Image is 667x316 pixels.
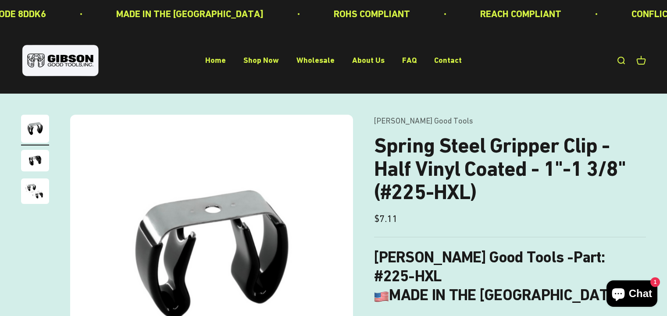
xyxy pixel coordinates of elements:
[115,6,263,22] p: MADE IN THE [GEOGRAPHIC_DATA]
[21,115,49,145] button: Go to item 1
[205,56,226,65] a: Home
[296,56,335,65] a: Wholesale
[479,6,560,22] p: REACH COMPLIANT
[374,286,637,304] b: MADE IN THE [GEOGRAPHIC_DATA]
[21,178,49,204] img: close up of a spring steel gripper clip, tool clip, durable, secure holding, Excellent corrosion ...
[374,248,601,266] b: [PERSON_NAME] Good Tools -
[352,56,385,65] a: About Us
[333,6,409,22] p: ROHS COMPLIANT
[374,248,605,285] b: : #225-HXL
[21,150,49,171] img: close up of a spring steel gripper clip, tool clip, durable, secure holding, Excellent corrosion ...
[374,116,473,125] a: [PERSON_NAME] Good Tools
[604,280,660,309] inbox-online-store-chat: Shopify online store chat
[434,56,462,65] a: Contact
[243,56,279,65] a: Shop Now
[21,150,49,174] button: Go to item 2
[574,248,601,266] span: Part
[21,115,49,143] img: Gripper clip, made & shipped from the USA!
[402,56,417,65] a: FAQ
[374,134,646,203] h1: Spring Steel Gripper Clip - Half Vinyl Coated - 1"-1 3/8" (#225-HXL)
[21,178,49,207] button: Go to item 3
[374,211,397,226] sale-price: $7.11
